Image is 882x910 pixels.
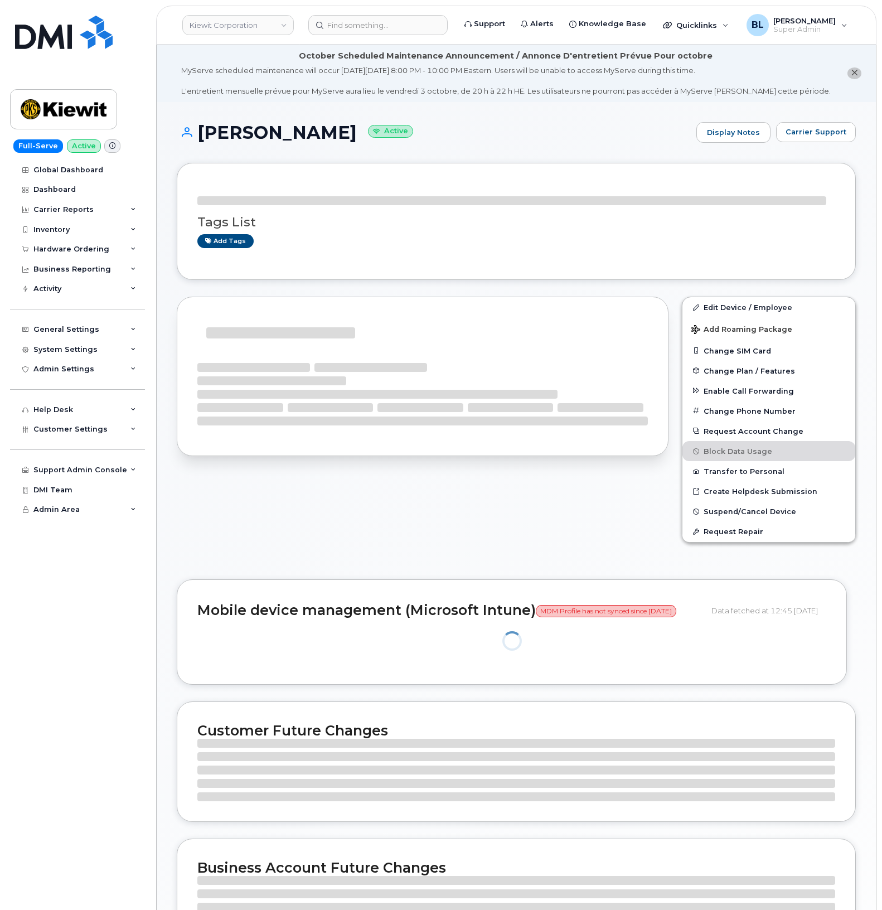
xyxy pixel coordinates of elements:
[704,507,796,516] span: Suspend/Cancel Device
[682,401,855,421] button: Change Phone Number
[682,317,855,340] button: Add Roaming Package
[711,600,826,621] div: Data fetched at 12:45 [DATE]
[691,325,792,336] span: Add Roaming Package
[197,234,254,248] a: Add tags
[181,65,831,96] div: MyServe scheduled maintenance will occur [DATE][DATE] 8:00 PM - 10:00 PM Eastern. Users will be u...
[704,366,795,375] span: Change Plan / Features
[682,297,855,317] a: Edit Device / Employee
[299,50,713,62] div: October Scheduled Maintenance Announcement / Annonce D'entretient Prévue Pour octobre
[682,361,855,381] button: Change Plan / Features
[682,421,855,441] button: Request Account Change
[682,461,855,481] button: Transfer to Personal
[847,67,861,79] button: close notification
[682,481,855,501] a: Create Helpdesk Submission
[696,122,770,143] a: Display Notes
[197,603,703,618] h2: Mobile device management (Microsoft Intune)
[682,441,855,461] button: Block Data Usage
[682,501,855,521] button: Suspend/Cancel Device
[197,859,835,876] h2: Business Account Future Changes
[682,341,855,361] button: Change SIM Card
[368,125,413,138] small: Active
[197,722,835,739] h2: Customer Future Changes
[682,381,855,401] button: Enable Call Forwarding
[536,605,676,617] span: MDM Profile has not synced since [DATE]
[776,122,856,142] button: Carrier Support
[197,215,835,229] h3: Tags List
[786,127,846,137] span: Carrier Support
[682,521,855,541] button: Request Repair
[704,386,794,395] span: Enable Call Forwarding
[177,123,691,142] h1: [PERSON_NAME]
